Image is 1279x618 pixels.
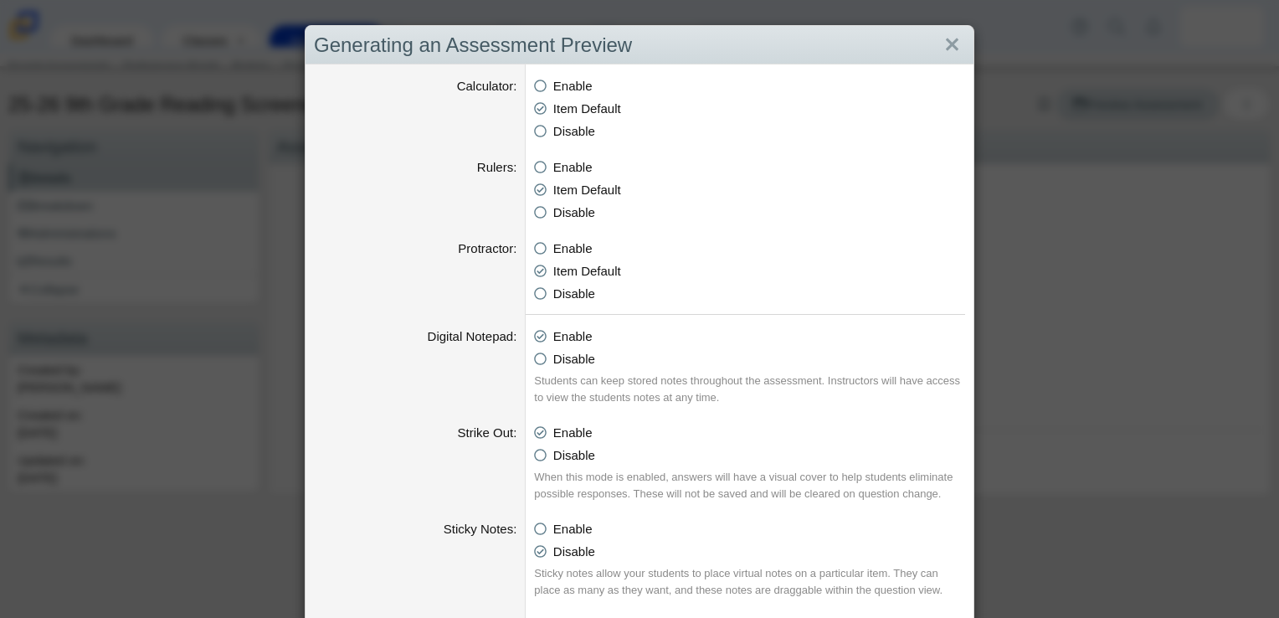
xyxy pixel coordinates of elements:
div: Sticky notes allow your students to place virtual notes on a particular item. They can place as m... [534,565,965,598]
label: Protractor [458,241,516,255]
div: When this mode is enabled, answers will have a visual cover to help students eliminate possible r... [534,469,965,502]
span: Disable [553,448,595,462]
span: Enable [553,522,593,536]
span: Enable [553,79,593,93]
div: Generating an Assessment Preview [306,26,973,65]
span: Disable [553,205,595,219]
span: Disable [553,352,595,366]
span: Enable [553,241,593,255]
span: Disable [553,124,595,138]
span: Item Default [553,183,621,197]
span: Item Default [553,264,621,278]
label: Rulers [477,160,517,174]
div: Students can keep stored notes throughout the assessment. Instructors will have access to view th... [534,373,965,405]
label: Strike Out [457,425,516,440]
span: Enable [553,425,593,440]
label: Digital Notepad [428,329,517,343]
span: Enable [553,160,593,174]
a: Close [939,31,965,59]
span: Disable [553,544,595,559]
label: Calculator [457,79,517,93]
label: Sticky Notes [444,522,517,536]
span: Disable [553,286,595,301]
span: Item Default [553,101,621,116]
span: Enable [553,329,593,343]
